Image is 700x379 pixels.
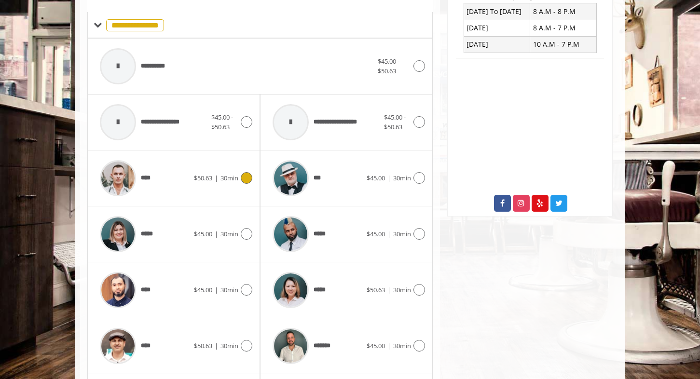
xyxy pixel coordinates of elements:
td: [DATE] [464,36,530,53]
span: | [387,174,391,182]
span: $50.63 [194,341,212,350]
td: [DATE] To [DATE] [464,3,530,20]
span: | [387,341,391,350]
span: $45.00 - $50.63 [384,113,406,132]
span: $45.00 [194,230,212,238]
span: | [215,174,218,182]
span: 30min [393,341,411,350]
span: $45.00 - $50.63 [378,57,399,76]
td: 8 A.M - 8 P.M [530,3,597,20]
span: | [215,230,218,238]
span: 30min [220,230,238,238]
span: 30min [393,230,411,238]
span: $50.63 [194,174,212,182]
span: 30min [220,285,238,294]
span: 30min [220,174,238,182]
span: $45.00 [367,230,385,238]
span: 30min [220,341,238,350]
span: $45.00 [367,174,385,182]
span: $45.00 [367,341,385,350]
span: | [387,230,391,238]
span: $45.00 [194,285,212,294]
span: 30min [393,174,411,182]
span: 30min [393,285,411,294]
span: | [215,341,218,350]
span: | [215,285,218,294]
span: $50.63 [367,285,385,294]
span: $45.00 - $50.63 [211,113,233,132]
td: 10 A.M - 7 P.M [530,36,597,53]
td: [DATE] [464,20,530,36]
td: 8 A.M - 7 P.M [530,20,597,36]
span: | [387,285,391,294]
